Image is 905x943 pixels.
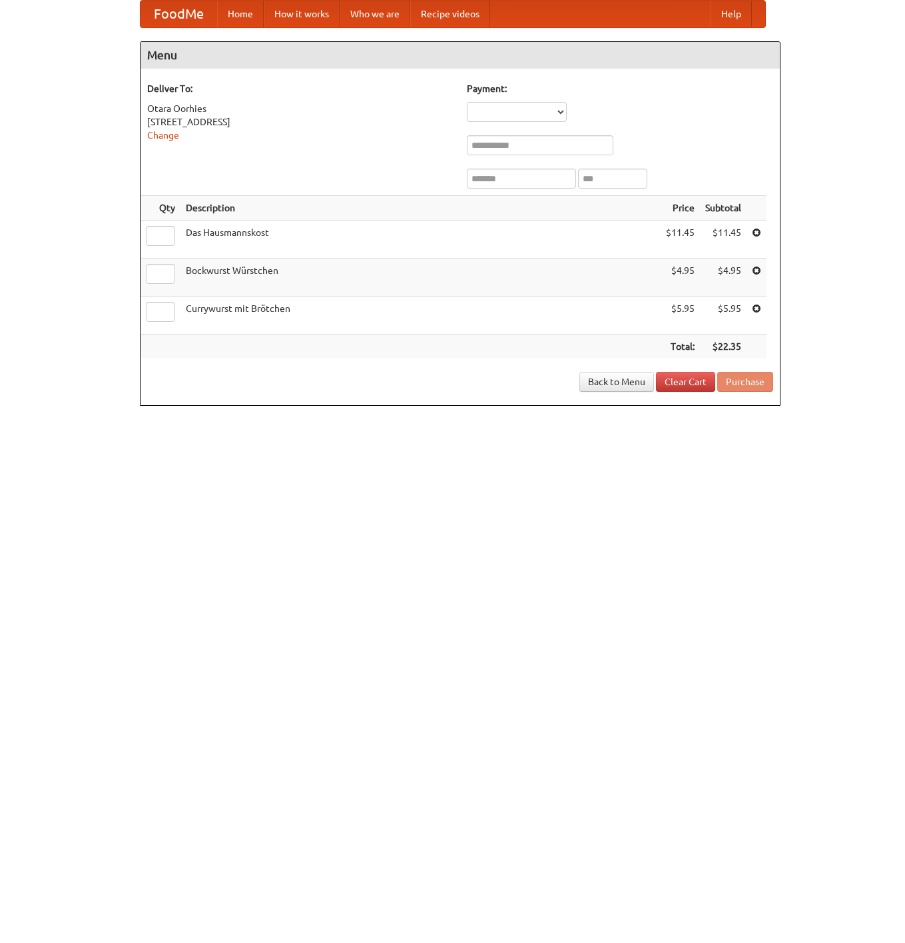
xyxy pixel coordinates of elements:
[467,82,773,95] h5: Payment:
[661,259,700,297] td: $4.95
[661,196,700,221] th: Price
[141,196,180,221] th: Qty
[410,1,490,27] a: Recipe videos
[700,335,747,359] th: $22.35
[180,196,661,221] th: Description
[147,82,453,95] h5: Deliver To:
[180,221,661,259] td: Das Hausmannskost
[700,259,747,297] td: $4.95
[340,1,410,27] a: Who we are
[217,1,264,27] a: Home
[141,1,217,27] a: FoodMe
[700,297,747,335] td: $5.95
[717,372,773,392] button: Purchase
[147,115,453,129] div: [STREET_ADDRESS]
[661,221,700,259] td: $11.45
[700,196,747,221] th: Subtotal
[661,297,700,335] td: $5.95
[264,1,340,27] a: How it works
[656,372,715,392] a: Clear Cart
[711,1,752,27] a: Help
[180,259,661,297] td: Bockwurst Würstchen
[700,221,747,259] td: $11.45
[661,335,700,359] th: Total:
[180,297,661,335] td: Currywurst mit Brötchen
[147,102,453,115] div: Otara Oorhies
[141,42,780,69] h4: Menu
[147,130,179,141] a: Change
[579,372,654,392] a: Back to Menu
